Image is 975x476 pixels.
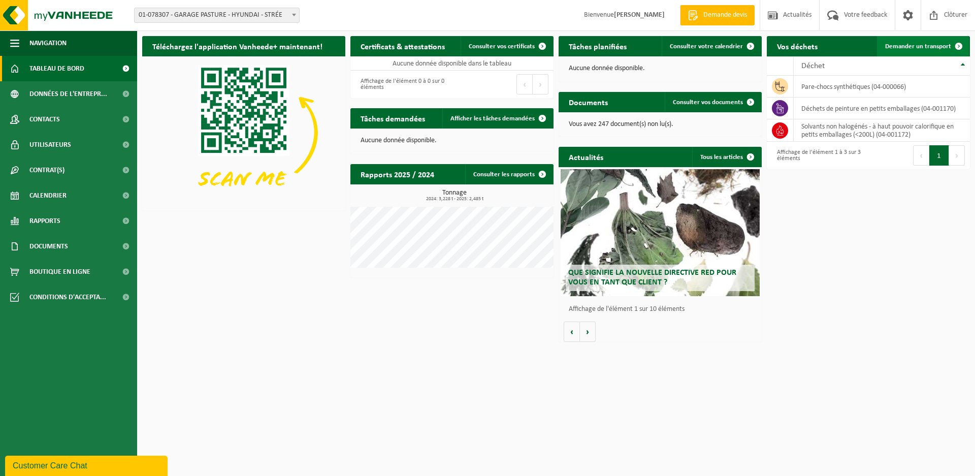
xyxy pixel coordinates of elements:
[670,43,743,50] span: Consulter votre calendrier
[877,36,969,56] a: Demander un transport
[580,322,596,342] button: Volgende
[355,73,447,96] div: Affichage de l'élément 0 à 0 sur 0 éléments
[564,322,580,342] button: Vorige
[442,108,552,129] a: Afficher les tâches demandées
[949,145,965,166] button: Next
[29,284,106,310] span: Conditions d'accepta...
[29,234,68,259] span: Documents
[692,147,761,167] a: Tous les articles
[135,8,299,22] span: 01-078307 - GARAGE PASTURE - HYUNDAI - STRÉE
[29,183,67,208] span: Calendrier
[29,259,90,284] span: Boutique en ligne
[355,197,554,202] span: 2024: 3,228 t - 2025: 2,485 t
[533,74,548,94] button: Next
[142,56,345,209] img: Download de VHEPlus App
[29,30,67,56] span: Navigation
[701,10,750,20] span: Demande devis
[461,36,552,56] a: Consulter vos certificats
[29,208,60,234] span: Rapports
[29,81,107,107] span: Données de l'entrepr...
[350,108,435,128] h2: Tâches demandées
[569,121,752,128] p: Vous avez 247 document(s) non lu(s).
[772,144,863,167] div: Affichage de l'élément 1 à 3 sur 3 éléments
[29,132,71,157] span: Utilisateurs
[350,164,444,184] h2: Rapports 2025 / 2024
[794,76,970,98] td: pare-chocs synthétiques (04-000066)
[350,56,554,71] td: Aucune donnée disponible dans le tableau
[465,164,552,184] a: Consulter les rapports
[142,36,333,56] h2: Téléchargez l'application Vanheede+ maintenant!
[801,62,825,70] span: Déchet
[29,157,64,183] span: Contrat(s)
[929,145,949,166] button: 1
[569,306,757,313] p: Affichage de l'élément 1 sur 10 éléments
[673,99,743,106] span: Consulter vos documents
[569,65,752,72] p: Aucune donnée disponible.
[662,36,761,56] a: Consulter votre calendrier
[361,137,543,144] p: Aucune donnée disponible.
[885,43,951,50] span: Demander un transport
[355,189,554,202] h3: Tonnage
[29,107,60,132] span: Contacts
[568,269,736,287] span: Que signifie la nouvelle directive RED pour vous en tant que client ?
[913,145,929,166] button: Previous
[561,169,760,296] a: Que signifie la nouvelle directive RED pour vous en tant que client ?
[794,98,970,119] td: déchets de peinture en petits emballages (04-001170)
[5,454,170,476] iframe: chat widget
[559,36,637,56] h2: Tâches planifiées
[665,92,761,112] a: Consulter vos documents
[134,8,300,23] span: 01-078307 - GARAGE PASTURE - HYUNDAI - STRÉE
[469,43,535,50] span: Consulter vos certificats
[794,119,970,142] td: solvants non halogénés - à haut pouvoir calorifique en petits emballages (<200L) (04-001172)
[559,147,613,167] h2: Actualités
[767,36,828,56] h2: Vos déchets
[350,36,455,56] h2: Certificats & attestations
[680,5,755,25] a: Demande devis
[614,11,665,19] strong: [PERSON_NAME]
[559,92,618,112] h2: Documents
[29,56,84,81] span: Tableau de bord
[450,115,535,122] span: Afficher les tâches demandées
[516,74,533,94] button: Previous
